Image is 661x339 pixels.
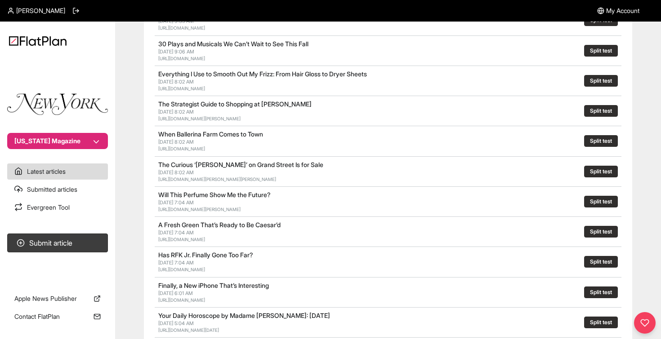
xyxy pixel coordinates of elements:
a: Will This Perfume Show Me the Future? [158,191,271,198]
img: Logo [9,36,67,46]
a: [URL][DOMAIN_NAME] [158,267,205,272]
span: [PERSON_NAME] [16,6,65,15]
a: [URL][DOMAIN_NAME] [158,146,205,151]
img: Publication Logo [7,93,108,115]
a: The Curious ‘[PERSON_NAME]’ on Grand Street Is for Sale [158,161,323,168]
a: Evergreen Tool [7,199,108,216]
a: [URL][DOMAIN_NAME] [158,25,205,31]
a: Submitted articles [7,181,108,198]
a: [URL][DOMAIN_NAME] [158,56,205,61]
a: [PERSON_NAME] [7,6,65,15]
a: A Fresh Green That’s Ready to Be Caesar’d [158,221,281,229]
a: Contact FlatPlan [7,308,108,325]
button: Split test [584,166,618,177]
button: Submit article [7,233,108,252]
span: [DATE] 6:01 AM [158,290,193,296]
span: My Account [606,6,639,15]
button: Split test [584,196,618,207]
span: [DATE] 8:02 AM [158,79,194,85]
a: Has RFK Jr. Finally Gone Too Far? [158,251,253,259]
button: Split test [584,75,618,87]
a: [URL][DOMAIN_NAME][PERSON_NAME] [158,207,241,212]
button: [US_STATE] Magazine [7,133,108,149]
span: [DATE] 7:04 AM [158,229,194,236]
a: When Ballerina Farm Comes to Town [158,130,263,138]
a: [URL][DOMAIN_NAME][DATE] [158,327,219,333]
a: [URL][DOMAIN_NAME] [158,86,205,91]
span: [DATE] 7:04 AM [158,199,194,206]
button: Split test [584,256,618,268]
button: Split test [584,317,618,328]
button: Split test [584,135,618,147]
span: [DATE] 9:06 AM [158,48,194,55]
a: Latest articles [7,163,108,180]
a: The Strategist Guide to Shopping at [PERSON_NAME] [158,100,312,108]
span: [DATE] 5:04 AM [158,320,194,326]
button: Split test [584,45,618,57]
a: Finally, a New iPhone That’s Interesting [158,282,269,289]
a: Apple News Publisher [7,291,108,307]
span: [DATE] 8:02 AM [158,169,194,176]
a: Everything I Use to Smooth Out My Frizz: From Hair Gloss to Dryer Sheets [158,70,367,78]
span: [DATE] 8:02 AM [158,139,194,145]
a: [URL][DOMAIN_NAME] [158,237,205,242]
button: Split test [584,226,618,238]
button: Split test [584,286,618,298]
a: [URL][DOMAIN_NAME][PERSON_NAME] [158,116,241,121]
a: 30 Plays and Musicals We Can’t Wait to See This Fall [158,40,308,48]
a: [URL][DOMAIN_NAME] [158,297,205,303]
a: Your Daily Horoscope by Madame [PERSON_NAME]: [DATE] [158,312,330,319]
span: [DATE] 8:02 AM [158,109,194,115]
span: [DATE] 7:04 AM [158,260,194,266]
a: [URL][DOMAIN_NAME][PERSON_NAME][PERSON_NAME] [158,176,276,182]
button: Split test [584,105,618,117]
